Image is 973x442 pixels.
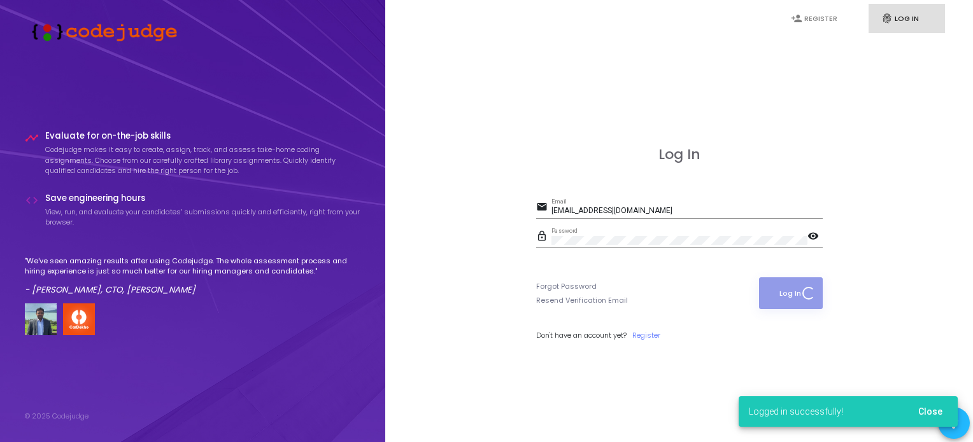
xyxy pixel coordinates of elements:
button: Log In [759,277,822,309]
p: "We've seen amazing results after using Codejudge. The whole assessment process and hiring experi... [25,256,361,277]
h4: Save engineering hours [45,193,361,204]
span: Don't have an account yet? [536,330,627,340]
span: Close [918,406,942,417]
a: Register [632,330,660,341]
mat-icon: visibility [807,230,823,245]
p: View, run, and evaluate your candidates’ submissions quickly and efficiently, right from your bro... [45,207,361,228]
i: fingerprint [881,13,893,24]
h3: Log In [536,146,823,163]
img: user image [25,303,57,335]
a: person_addRegister [778,4,855,34]
i: code [25,193,39,207]
i: timeline [25,131,39,145]
a: Resend Verification Email [536,295,628,306]
mat-icon: lock_outline [536,230,551,245]
h4: Evaluate for on-the-job skills [45,131,361,141]
a: Forgot Password [536,281,597,292]
mat-icon: email [536,200,551,216]
button: Close [908,400,953,423]
span: Logged in successfully! [749,405,843,418]
a: fingerprintLog In [869,4,945,34]
p: Codejudge makes it easy to create, assign, track, and assess take-home coding assignments. Choose... [45,144,361,176]
i: person_add [791,13,802,24]
input: Email [551,207,823,216]
em: - [PERSON_NAME], CTO, [PERSON_NAME] [25,284,195,296]
div: © 2025 Codejudge [25,411,89,422]
img: company-logo [63,303,95,335]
